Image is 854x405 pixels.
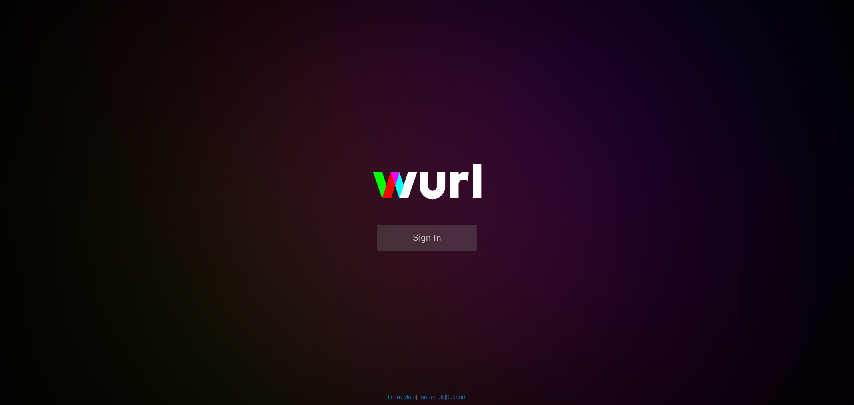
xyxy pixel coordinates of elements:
a: Contact Us [417,394,445,400]
img: wurl-logo-on-black-223613ac3d8ba8fe6dc639794a292ebdb59501304c7dfd60c99c58986ef67473.svg [347,146,507,224]
a: Support [446,394,466,400]
div: | | [388,393,466,401]
button: Sign In [377,225,477,251]
a: Learn More [388,394,416,400]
